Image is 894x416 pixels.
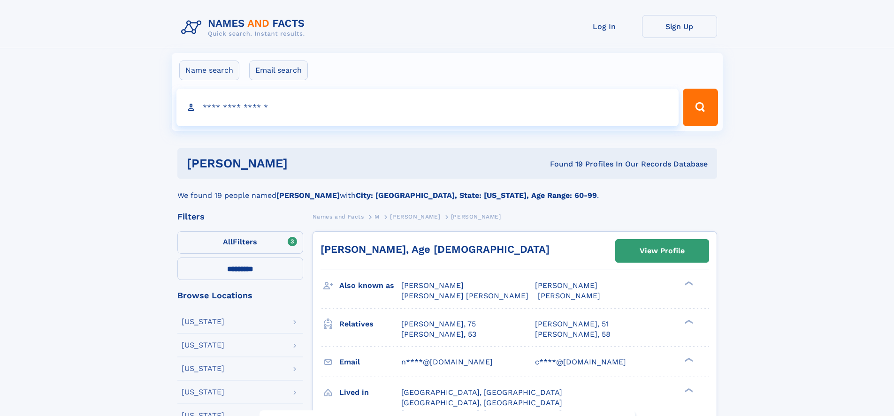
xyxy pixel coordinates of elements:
[182,318,224,325] div: [US_STATE]
[177,231,303,254] label: Filters
[567,15,642,38] a: Log In
[401,281,464,290] span: [PERSON_NAME]
[339,354,401,370] h3: Email
[223,237,233,246] span: All
[177,212,303,221] div: Filters
[313,211,364,222] a: Names and Facts
[339,278,401,294] h3: Also known as
[179,61,239,80] label: Name search
[339,316,401,332] h3: Relatives
[401,388,562,397] span: [GEOGRAPHIC_DATA], [GEOGRAPHIC_DATA]
[249,61,308,80] label: Email search
[182,388,224,396] div: [US_STATE]
[401,319,476,329] a: [PERSON_NAME], 75
[187,158,419,169] h1: [PERSON_NAME]
[182,365,224,372] div: [US_STATE]
[535,281,597,290] span: [PERSON_NAME]
[321,243,550,255] a: [PERSON_NAME], Age [DEMOGRAPHIC_DATA]
[339,385,401,401] h3: Lived in
[451,213,501,220] span: [PERSON_NAME]
[177,291,303,300] div: Browse Locations
[401,291,528,300] span: [PERSON_NAME] [PERSON_NAME]
[682,280,694,287] div: ❯
[356,191,597,200] b: City: [GEOGRAPHIC_DATA], State: [US_STATE], Age Range: 60-99
[535,329,611,340] a: [PERSON_NAME], 58
[401,329,476,340] a: [PERSON_NAME], 53
[177,15,313,40] img: Logo Names and Facts
[374,213,380,220] span: M
[177,179,717,201] div: We found 19 people named with .
[182,341,224,349] div: [US_STATE]
[374,211,380,222] a: M
[640,240,685,262] div: View Profile
[682,387,694,393] div: ❯
[682,318,694,325] div: ❯
[682,356,694,363] div: ❯
[538,291,600,300] span: [PERSON_NAME]
[276,191,340,200] b: [PERSON_NAME]
[683,89,718,126] button: Search Button
[390,213,440,220] span: [PERSON_NAME]
[616,240,709,262] a: View Profile
[535,319,609,329] a: [PERSON_NAME], 51
[176,89,679,126] input: search input
[642,15,717,38] a: Sign Up
[401,398,562,407] span: [GEOGRAPHIC_DATA], [GEOGRAPHIC_DATA]
[390,211,440,222] a: [PERSON_NAME]
[419,159,708,169] div: Found 19 Profiles In Our Records Database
